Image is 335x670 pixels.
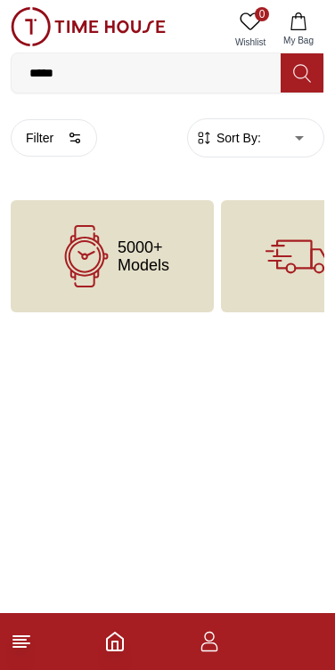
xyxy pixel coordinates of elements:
[255,7,269,21] span: 0
[195,129,261,147] button: Sort By:
[273,7,324,52] button: My Bag
[104,631,126,652] a: Home
[276,34,321,47] span: My Bag
[11,119,97,157] button: Filter
[228,7,273,52] a: 0Wishlist
[213,129,261,147] span: Sort By:
[118,238,169,274] span: 5000+ Models
[11,7,166,46] img: ...
[228,36,273,49] span: Wishlist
